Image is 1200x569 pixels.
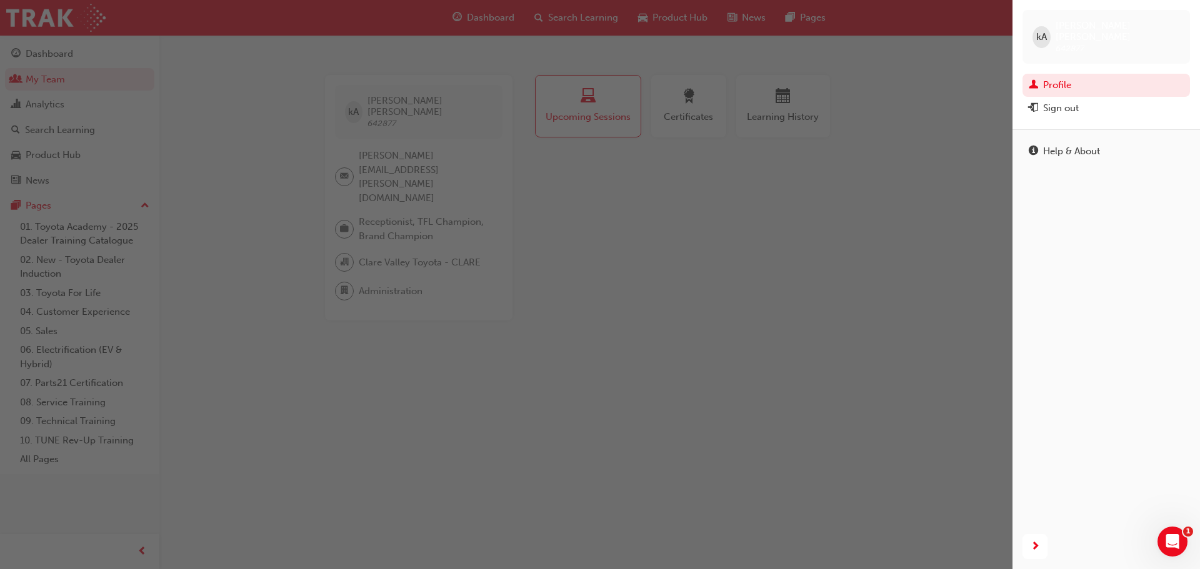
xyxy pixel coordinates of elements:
[1029,80,1038,91] span: man-icon
[1022,97,1190,120] button: Sign out
[1022,74,1190,97] a: Profile
[1029,103,1038,114] span: exit-icon
[1043,144,1100,159] div: Help & About
[1031,539,1040,555] span: next-icon
[1183,527,1193,537] span: 1
[1043,101,1079,116] div: Sign out
[1036,30,1047,44] span: kA
[1056,43,1084,54] span: 642877
[1022,140,1190,163] a: Help & About
[1056,20,1180,42] span: [PERSON_NAME] [PERSON_NAME]
[1157,527,1187,557] iframe: Intercom live chat
[1029,146,1038,157] span: info-icon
